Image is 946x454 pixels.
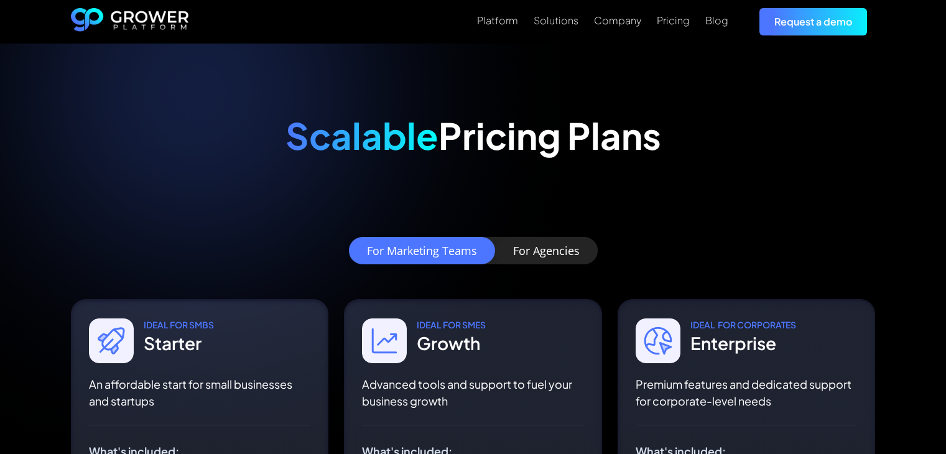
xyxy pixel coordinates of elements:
[534,13,578,28] a: Solutions
[759,8,867,35] a: Request a demo
[285,113,438,158] span: Scalable
[144,318,214,331] div: IDEAL For SmbS
[477,13,518,28] a: Platform
[594,14,641,26] div: Company
[144,331,214,356] div: Starter
[657,14,690,26] div: Pricing
[367,244,477,257] div: For Marketing Teams
[71,8,189,35] a: home
[513,244,580,257] div: For Agencies
[705,13,728,28] a: Blog
[285,114,661,157] div: Pricing Plans
[690,318,796,331] div: IDEAL For CORPORATES
[690,331,796,356] div: Enterprise
[657,13,690,28] a: Pricing
[477,14,518,26] div: Platform
[534,14,578,26] div: Solutions
[89,376,310,409] p: An affordable start for small businesses and startups
[417,331,486,356] div: Growth
[362,376,583,409] p: Advanced tools and support to fuel your business growth
[705,14,728,26] div: Blog
[594,13,641,28] a: Company
[417,318,486,331] div: IDEAL For SMes
[636,376,857,409] p: Premium features and dedicated support for corporate-level needs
